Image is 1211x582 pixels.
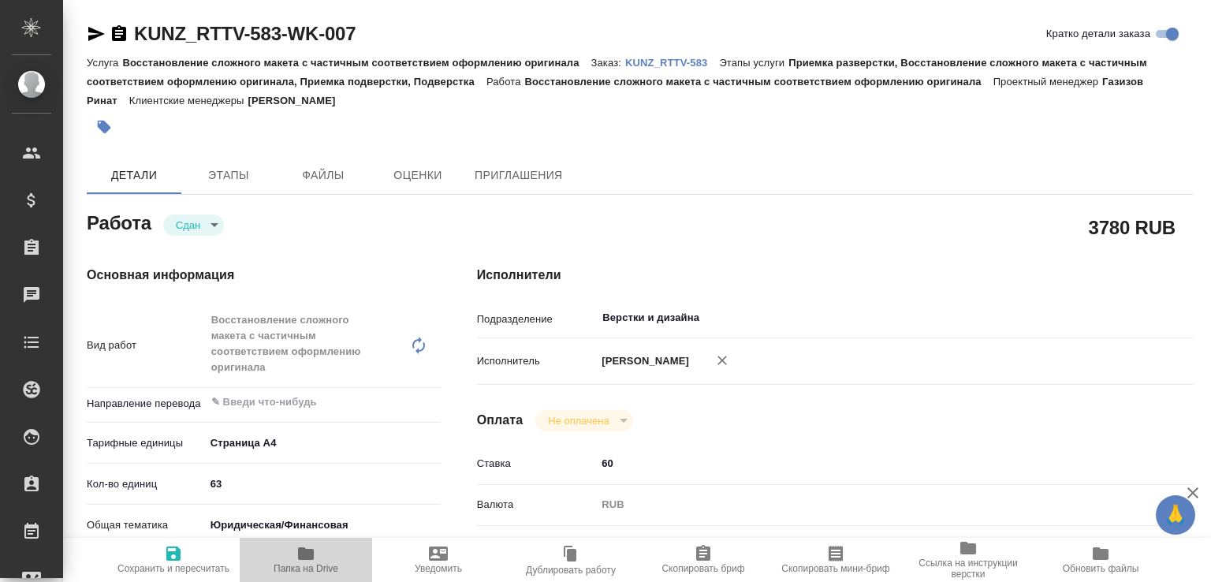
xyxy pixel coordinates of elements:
button: Не оплачена [543,414,613,427]
p: Общая тематика [87,517,205,533]
button: Папка на Drive [240,538,372,582]
input: ✎ Введи что-нибудь [596,452,1134,475]
h4: Исполнители [477,266,1194,285]
div: Сдан [535,410,632,431]
div: Сдан [163,215,224,236]
p: Исполнитель [477,353,597,369]
div: RUB [596,491,1134,518]
span: Детали [96,166,172,185]
span: Обновить файлы [1063,563,1139,574]
span: Ссылка на инструкции верстки [911,558,1025,580]
p: Валюта [477,497,597,513]
p: Восстановление сложного макета с частичным соответствием оформлению оригинала [122,57,591,69]
span: 🙏 [1162,498,1189,532]
button: Уведомить [372,538,505,582]
span: Скопировать бриф [661,563,744,574]
p: Этапы услуги [719,57,788,69]
span: Приглашения [475,166,563,185]
button: Скопировать ссылку [110,24,129,43]
h4: Основная информация [87,266,414,285]
p: Работа [486,76,525,88]
button: Скопировать ссылку для ЯМессенджера [87,24,106,43]
button: Скопировать мини-бриф [769,538,902,582]
span: Сохранить и пересчитать [117,563,229,574]
span: Уведомить [415,563,462,574]
p: Вид работ [87,338,205,353]
span: Файлы [285,166,361,185]
span: Папка на Drive [274,563,338,574]
button: Сдан [171,218,205,232]
span: Дублировать работу [526,565,616,576]
input: ✎ Введи что-нибудь [210,393,384,412]
button: Сохранить и пересчитать [107,538,240,582]
input: ✎ Введи что-нибудь [205,472,442,495]
button: Open [432,401,435,404]
span: Этапы [191,166,266,185]
button: Open [1125,316,1128,319]
p: Кол-во единиц [87,476,205,492]
p: Ставка [477,456,597,472]
button: Скопировать бриф [637,538,769,582]
p: Восстановление сложного макета с частичным соответствием оформлению оригинала [525,76,993,88]
p: Направление перевода [87,396,205,412]
button: Ссылка на инструкции верстки [902,538,1034,582]
span: Скопировать мини-бриф [781,563,889,574]
span: Кратко детали заказа [1046,26,1150,42]
button: Удалить исполнителя [705,343,740,378]
p: Тарифные единицы [87,435,205,451]
a: KUNZ_RTTV-583-WK-007 [134,23,356,44]
p: KUNZ_RTTV-583 [625,57,719,69]
p: [PERSON_NAME] [248,95,348,106]
p: Клиентские менеджеры [129,95,248,106]
button: 🙏 [1156,495,1195,535]
button: Обновить файлы [1034,538,1167,582]
p: Заказ: [591,57,625,69]
button: Добавить тэг [87,110,121,144]
button: Дублировать работу [505,538,637,582]
h2: 3780 RUB [1089,214,1176,241]
h2: Работа [87,207,151,236]
div: Страница А4 [205,430,442,457]
span: Оценки [380,166,456,185]
p: Услуга [87,57,122,69]
p: [PERSON_NAME] [596,353,689,369]
p: Подразделение [477,312,597,327]
p: Проектный менеджер [993,76,1102,88]
a: KUNZ_RTTV-583 [625,55,719,69]
div: Юридическая/Финансовая [205,512,442,539]
h4: Оплата [477,411,524,430]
